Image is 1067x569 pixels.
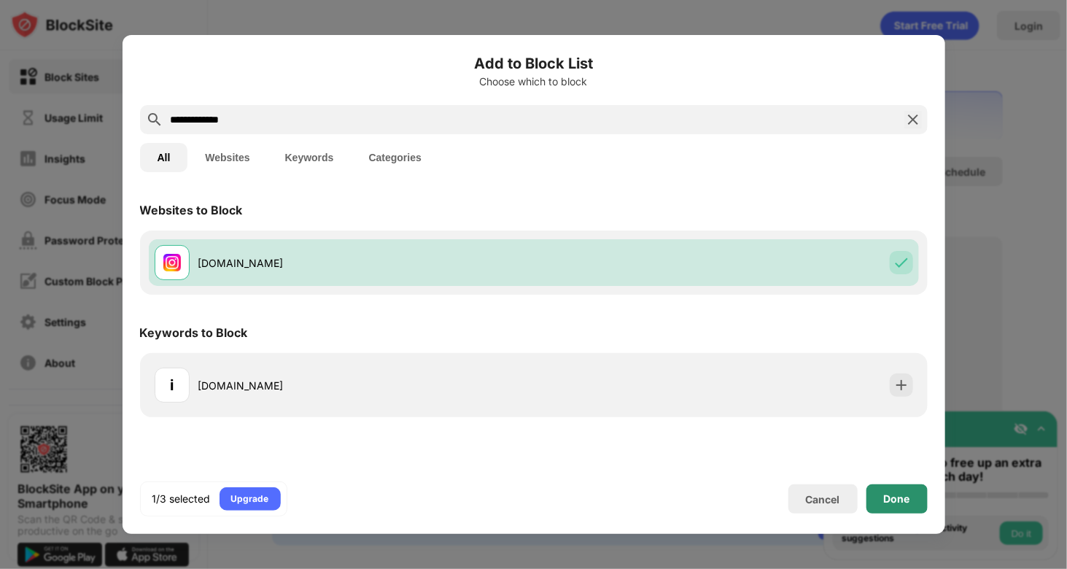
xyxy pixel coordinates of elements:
[198,255,534,271] div: [DOMAIN_NAME]
[231,492,269,506] div: Upgrade
[152,492,211,506] div: 1/3 selected
[352,143,439,172] button: Categories
[268,143,352,172] button: Keywords
[146,111,163,128] img: search.svg
[163,254,181,271] img: favicons
[140,53,928,74] h6: Add to Block List
[140,76,928,88] div: Choose which to block
[187,143,267,172] button: Websites
[170,374,174,396] div: i
[198,378,534,393] div: [DOMAIN_NAME]
[140,203,243,217] div: Websites to Block
[884,493,910,505] div: Done
[140,325,248,340] div: Keywords to Block
[806,493,840,506] div: Cancel
[140,143,188,172] button: All
[904,111,922,128] img: search-close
